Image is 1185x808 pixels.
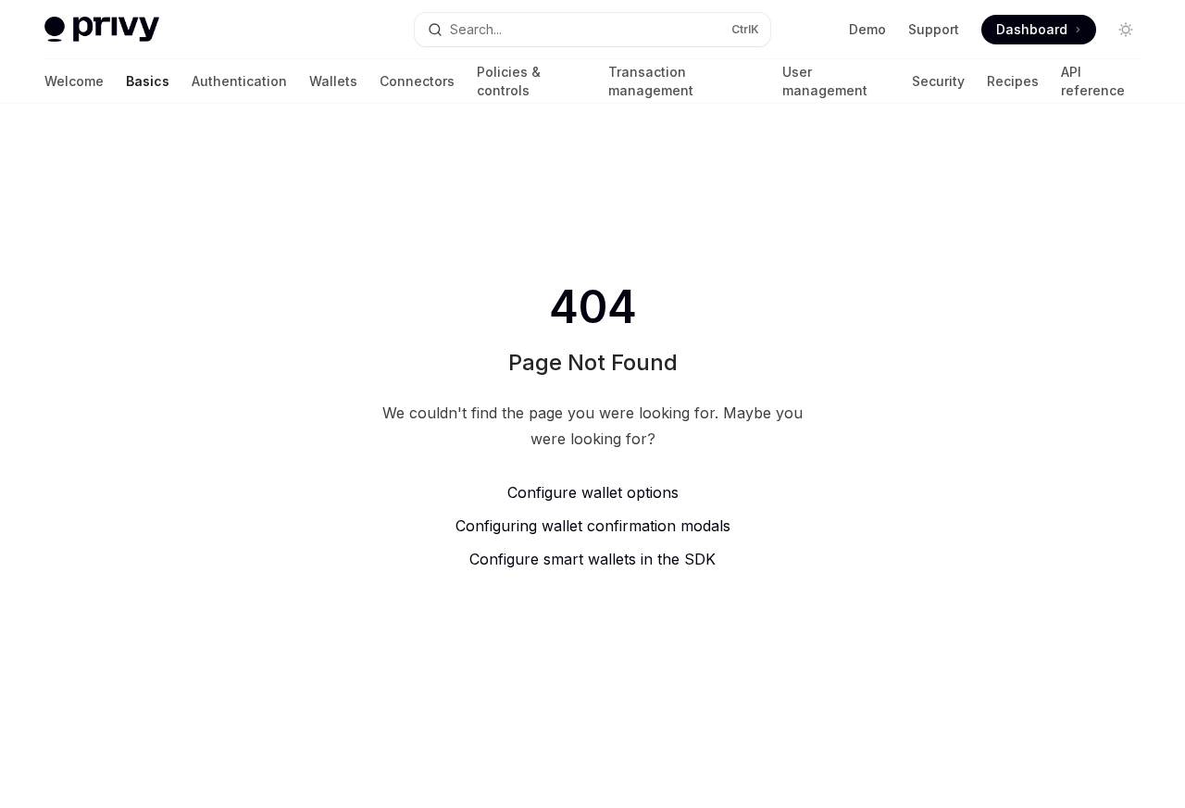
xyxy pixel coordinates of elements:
[380,59,455,104] a: Connectors
[912,59,965,104] a: Security
[1111,15,1141,44] button: Toggle dark mode
[374,548,811,570] a: Configure smart wallets in the SDK
[192,59,287,104] a: Authentication
[374,481,811,503] a: Configure wallet options
[782,59,890,104] a: User management
[44,59,104,104] a: Welcome
[849,20,886,39] a: Demo
[996,20,1067,39] span: Dashboard
[309,59,357,104] a: Wallets
[987,59,1039,104] a: Recipes
[507,483,679,502] span: Configure wallet options
[415,13,770,46] button: Open search
[450,19,502,41] div: Search...
[455,516,730,535] span: Configuring wallet confirmation modals
[126,59,169,104] a: Basics
[374,515,811,537] a: Configuring wallet confirmation modals
[477,59,586,104] a: Policies & controls
[608,59,759,104] a: Transaction management
[469,550,716,568] span: Configure smart wallets in the SDK
[44,17,159,43] img: light logo
[981,15,1096,44] a: Dashboard
[545,281,641,333] span: 404
[908,20,959,39] a: Support
[1061,59,1141,104] a: API reference
[508,348,678,378] h1: Page Not Found
[731,22,759,37] span: Ctrl K
[374,400,811,452] div: We couldn't find the page you were looking for. Maybe you were looking for?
